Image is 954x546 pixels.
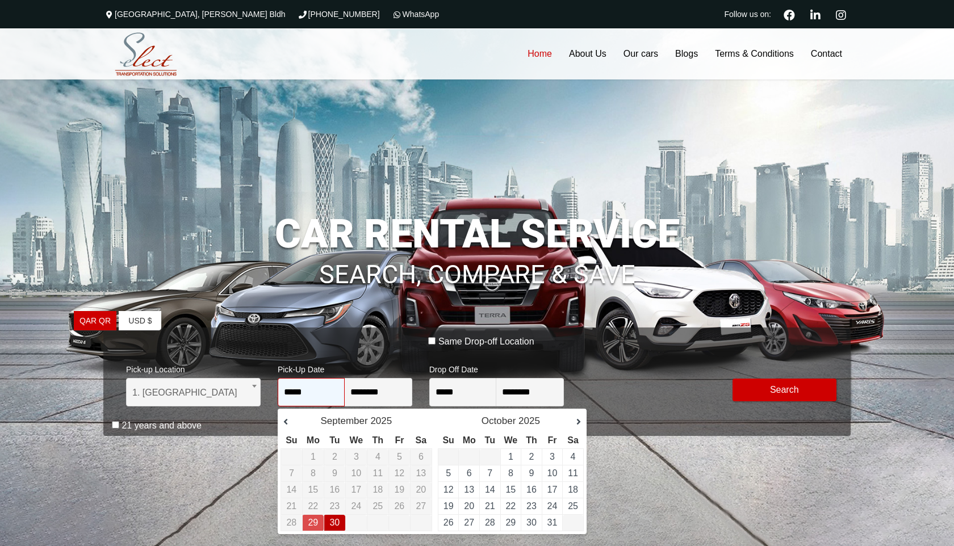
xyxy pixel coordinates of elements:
label: Same Drop-off Location [438,336,534,347]
span: October [482,415,516,426]
a: 24 [547,501,558,511]
a: Terms & Conditions [706,28,802,79]
span: Friday [547,435,556,445]
a: Our cars [615,28,667,79]
span: Pick-up Location [126,358,261,378]
span: 23 [329,501,340,511]
span: 5 [397,452,402,461]
span: 1 [311,452,316,461]
span: 25 [373,501,383,511]
a: 12 [443,485,454,494]
a: 31 [547,518,558,527]
span: 18 [373,485,383,494]
a: 30 [526,518,537,527]
span: 15 [308,485,318,494]
img: Select Rent a Car [106,30,186,79]
span: 2025 [518,415,540,426]
span: 21 [286,501,296,511]
a: Contact [802,28,851,79]
span: 4 [375,452,380,461]
span: 9 [332,468,337,478]
span: 3 [354,452,359,461]
a: 6 [467,468,472,478]
span: 2025 [370,415,392,426]
a: Instagram [831,8,851,20]
span: 26 [394,501,404,511]
a: WhatsApp [391,10,440,19]
a: 9 [529,468,534,478]
a: 20 [464,501,474,511]
a: Home [519,28,560,79]
span: Saturday [416,435,427,445]
span: Wednesday [504,435,517,445]
span: 14 [286,485,296,494]
span: 10 [351,468,361,478]
span: Thursday [526,435,537,445]
a: 16 [526,485,537,494]
a: 28 [485,518,495,527]
span: 6 [419,452,424,461]
span: 28 [286,518,296,527]
span: 12 [394,468,404,478]
span: September [321,415,368,426]
span: 8 [311,468,316,478]
a: 29 [308,518,318,527]
a: 4 [571,452,576,461]
a: 25 [568,501,578,511]
span: Tuesday [485,435,495,445]
span: 11 [373,468,383,478]
a: 18 [568,485,578,494]
a: 17 [547,485,558,494]
h1: SEARCH, COMPARE & SAVE [103,245,851,288]
a: 19 [443,501,454,511]
span: 1. Hamad International Airport [132,379,254,407]
a: Linkedin [805,8,825,20]
a: QAR QR [74,311,116,331]
a: 5 [446,468,451,478]
a: Next [564,417,581,428]
span: Sunday [286,435,297,445]
a: 1 [508,452,513,461]
a: 15 [505,485,516,494]
a: 30 [329,518,340,527]
a: 21 [485,501,495,511]
a: 26 [443,518,454,527]
span: Wednesday [350,435,363,445]
a: 13 [464,485,474,494]
a: 3 [550,452,555,461]
span: 19 [394,485,404,494]
span: 27 [416,501,426,511]
span: Tuesday [329,435,340,445]
span: Pick-Up Date [278,358,412,378]
span: Friday [395,435,404,445]
a: 8 [508,468,513,478]
span: 17 [351,485,361,494]
span: 2 [332,452,337,461]
a: 22 [505,501,516,511]
a: 10 [547,468,558,478]
span: Saturday [567,435,579,445]
a: 29 [505,518,516,527]
a: Prev [283,417,300,428]
span: Monday [463,435,476,445]
a: USD $ [119,311,161,331]
a: Blogs [667,28,706,79]
a: 11 [568,468,578,478]
td: Return Date [302,515,324,531]
a: Facebook [779,8,800,20]
a: 23 [526,501,537,511]
span: Monday [307,435,320,445]
span: 16 [329,485,340,494]
span: Sunday [442,435,454,445]
span: 7 [289,468,294,478]
span: 24 [351,501,361,511]
a: 2 [529,452,534,461]
a: 27 [464,518,474,527]
span: Thursday [373,435,384,445]
a: 7 [487,468,492,478]
span: 22 [308,501,318,511]
span: Drop Off Date [429,358,564,378]
a: About Us [560,28,615,79]
span: 20 [416,485,426,494]
button: Modify Search [733,379,837,401]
